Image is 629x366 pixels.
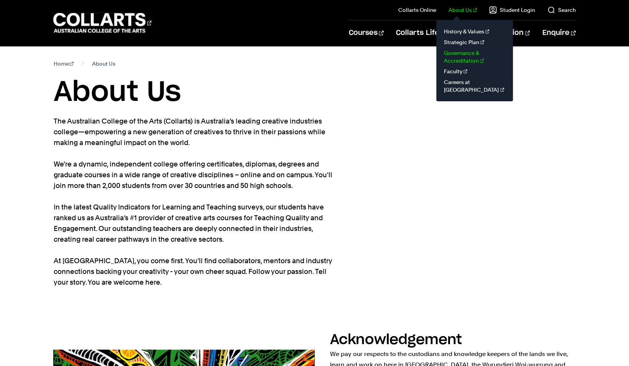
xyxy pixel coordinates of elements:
a: About Us [448,6,477,14]
h1: About Us [53,75,575,110]
div: Go to homepage [53,12,151,34]
a: Governance & Accreditation [442,48,507,66]
a: Careers at [GEOGRAPHIC_DATA] [442,77,507,95]
p: The Australian College of the Arts (Collarts) is Australia’s leading creative industries college—... [53,116,333,288]
a: Enquire [542,20,575,46]
a: Collarts Online [398,6,436,14]
a: Collarts Life [396,20,445,46]
h2: Acknowledgement [330,333,462,347]
span: About Us [92,58,115,69]
a: Search [547,6,576,14]
a: Strategic Plan [442,37,507,48]
a: Home [53,58,74,69]
a: History & Values [442,26,507,37]
a: Student Login [489,6,535,14]
a: Courses [349,20,384,46]
a: Faculty [442,66,507,77]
